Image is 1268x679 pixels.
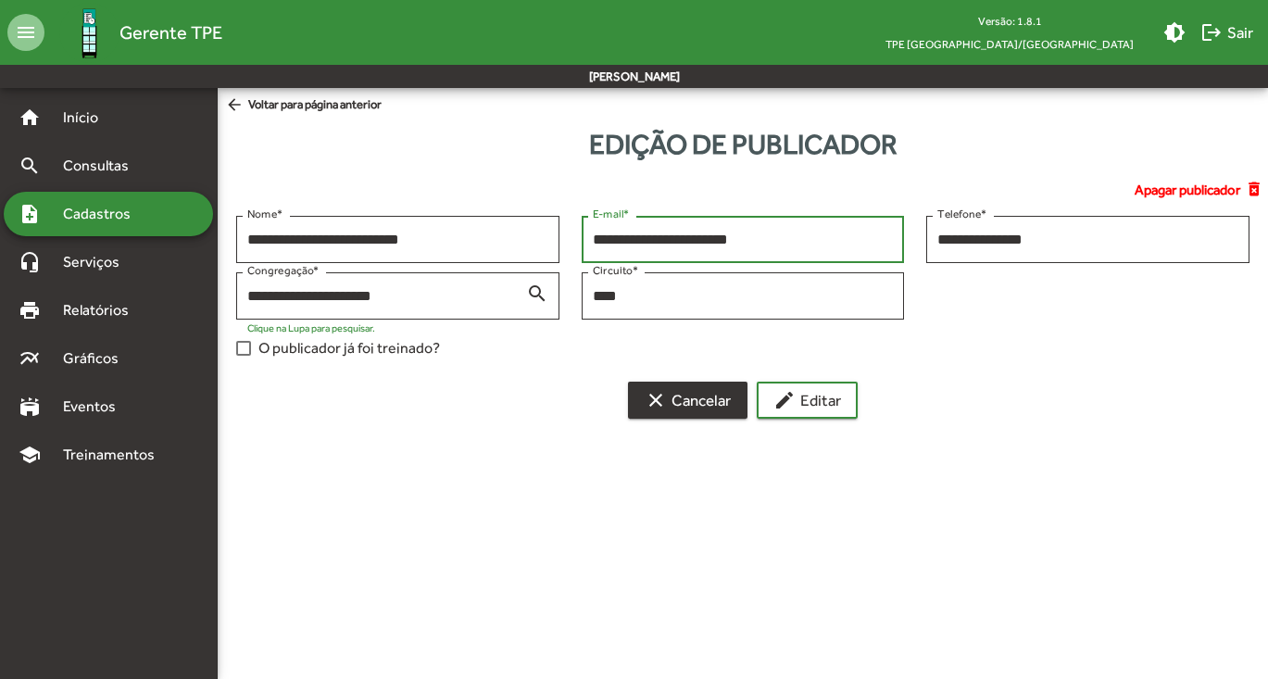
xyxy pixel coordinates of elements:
mat-icon: arrow_back [225,95,248,116]
mat-icon: search [526,282,548,304]
span: Relatórios [52,299,153,321]
mat-icon: brightness_medium [1163,21,1186,44]
mat-icon: print [19,299,41,321]
span: O publicador já foi treinado? [258,337,440,359]
span: Gerente TPE [119,18,222,47]
mat-icon: logout [1200,21,1223,44]
span: Sair [1200,16,1253,49]
span: Voltar para página anterior [225,95,382,116]
span: Editar [773,384,841,417]
span: Cancelar [645,384,731,417]
span: Eventos [52,396,141,418]
span: Treinamentos [52,444,177,466]
span: Serviços [52,251,144,273]
a: Gerente TPE [44,3,222,63]
button: Sair [1193,16,1261,49]
mat-icon: menu [7,14,44,51]
mat-hint: Clique na Lupa para pesquisar. [247,322,375,333]
span: TPE [GEOGRAPHIC_DATA]/[GEOGRAPHIC_DATA] [871,32,1149,56]
mat-icon: multiline_chart [19,347,41,370]
div: Edição de publicador [218,123,1268,165]
div: Versão: 1.8.1 [871,9,1149,32]
mat-icon: home [19,107,41,129]
span: Apagar publicador [1135,180,1240,201]
mat-icon: stadium [19,396,41,418]
span: Gráficos [52,347,144,370]
mat-icon: search [19,155,41,177]
mat-icon: school [19,444,41,466]
button: Cancelar [628,382,747,419]
span: Cadastros [52,203,155,225]
button: Editar [757,382,858,419]
mat-icon: delete_forever [1245,180,1268,200]
img: Logo [59,3,119,63]
mat-icon: headset_mic [19,251,41,273]
mat-icon: clear [645,389,667,411]
mat-icon: note_add [19,203,41,225]
mat-icon: edit [773,389,796,411]
span: Início [52,107,125,129]
span: Consultas [52,155,153,177]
